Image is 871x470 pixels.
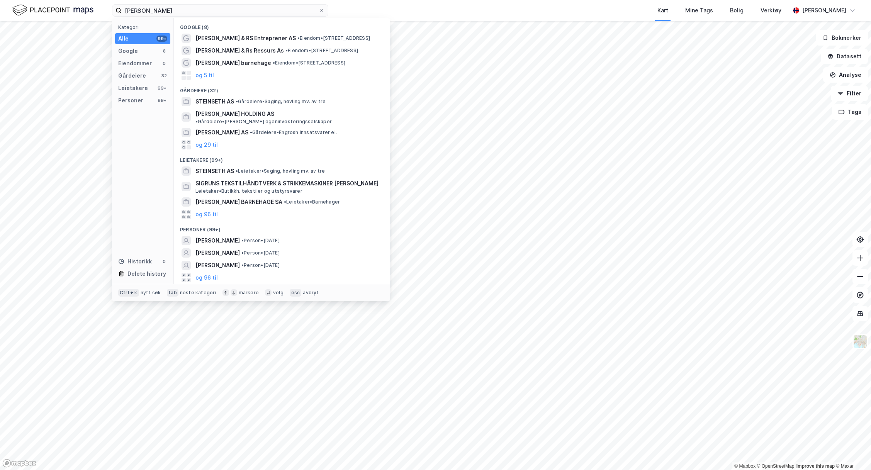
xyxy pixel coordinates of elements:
span: • [241,238,244,243]
span: [PERSON_NAME] [195,236,240,245]
div: 99+ [156,36,167,42]
span: • [250,129,252,135]
div: [PERSON_NAME] [802,6,846,15]
span: • [285,48,288,53]
div: markere [239,290,259,296]
button: Filter [831,86,868,101]
button: og 96 til [195,273,218,282]
input: Søk på adresse, matrikkel, gårdeiere, leietakere eller personer [122,5,319,16]
div: 99+ [156,97,167,104]
span: Leietaker • Barnehager [284,199,340,205]
div: Delete history [127,269,166,278]
span: [PERSON_NAME] AS [195,128,248,137]
span: [PERSON_NAME] barnehage [195,58,271,68]
span: Gårdeiere • [PERSON_NAME] egeninvesteringsselskaper [195,119,332,125]
a: OpenStreetMap [757,463,795,469]
a: Mapbox [734,463,756,469]
div: 8 [161,48,167,54]
span: • [236,98,238,104]
span: Eiendom • [STREET_ADDRESS] [297,35,370,41]
div: Historikk [118,257,152,266]
div: Google [118,46,138,56]
div: Alle [118,34,129,43]
button: og 29 til [195,140,218,149]
a: Improve this map [796,463,835,469]
span: STEINSETH AS [195,166,234,176]
span: [PERSON_NAME] HOLDING AS [195,109,274,119]
span: Person • [DATE] [241,250,280,256]
span: Eiendom • [STREET_ADDRESS] [285,48,358,54]
span: [PERSON_NAME] [195,248,240,258]
span: [PERSON_NAME] [195,261,240,270]
div: esc [290,289,302,297]
div: neste kategori [180,290,216,296]
span: Leietaker • Butikkh. tekstiler og utstyrsvarer [195,188,302,194]
div: Verktøy [761,6,781,15]
div: Eiendommer [118,59,152,68]
div: 0 [161,60,167,66]
span: • [241,262,244,268]
div: tab [167,289,178,297]
div: Mine Tags [685,6,713,15]
div: Google (8) [174,18,390,32]
span: Person • [DATE] [241,262,280,268]
div: 32 [161,73,167,79]
img: logo.f888ab2527a4732fd821a326f86c7f29.svg [12,3,93,17]
div: Leietakere [118,83,148,93]
span: • [297,35,300,41]
div: Kontrollprogram for chat [832,433,871,470]
button: Datasett [821,49,868,64]
div: velg [273,290,284,296]
div: Kart [657,6,668,15]
div: Personer (99+) [174,221,390,234]
span: Leietaker • Saging, høvling mv. av tre [236,168,325,174]
span: • [273,60,275,66]
span: Person • [DATE] [241,238,280,244]
div: avbryt [303,290,319,296]
span: Eiendom • [STREET_ADDRESS] [273,60,345,66]
span: Gårdeiere • Engrosh innsatsvarer el. [250,129,337,136]
div: 0 [161,258,167,265]
span: Gårdeiere • Saging, høvling mv. av tre [236,98,326,105]
div: Personer [118,96,143,105]
span: • [241,250,244,256]
button: Bokmerker [816,30,868,46]
span: STEINSETH AS [195,97,234,106]
span: SIGRUNS TEKSTILHÅNDTVERK & STRIKKEMASKINER [PERSON_NAME] [195,179,381,188]
div: nytt søk [141,290,161,296]
span: [PERSON_NAME] & Rs Ressurs As [195,46,284,55]
div: Bolig [730,6,744,15]
span: • [284,199,286,205]
img: Z [853,334,868,349]
span: [PERSON_NAME] BARNEHAGE SA [195,197,282,207]
button: Analyse [823,67,868,83]
span: • [195,119,198,124]
button: Tags [832,104,868,120]
iframe: Chat Widget [832,433,871,470]
button: og 5 til [195,71,214,80]
div: Leietakere (99+) [174,151,390,165]
div: Gårdeiere (32) [174,81,390,95]
span: • [236,168,238,174]
span: [PERSON_NAME] & RS Entreprenør AS [195,34,296,43]
div: Gårdeiere [118,71,146,80]
button: og 96 til [195,210,218,219]
div: 99+ [156,85,167,91]
div: Ctrl + k [118,289,139,297]
div: Kategori [118,24,170,30]
a: Mapbox homepage [2,459,36,468]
